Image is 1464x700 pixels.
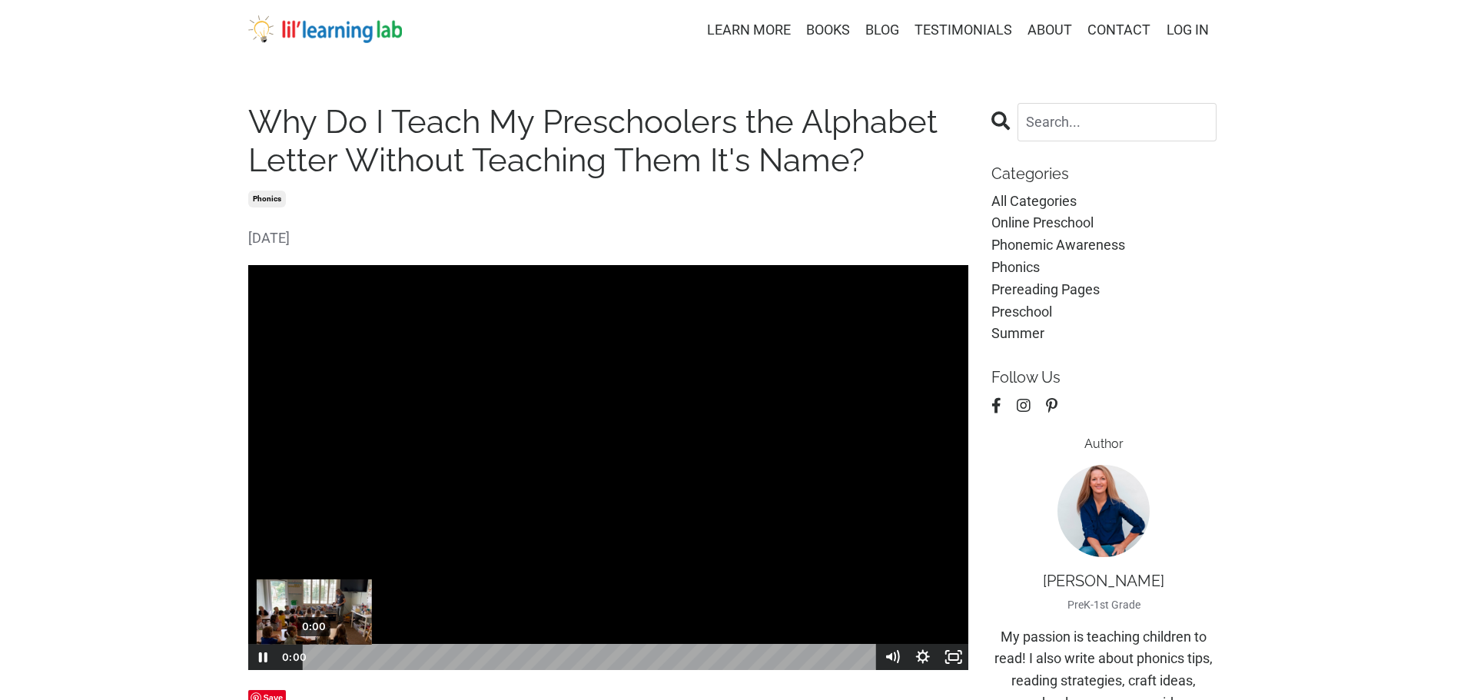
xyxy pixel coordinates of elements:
p: Follow Us [991,368,1217,386]
a: phonics [248,191,286,207]
a: prereading pages [991,279,1217,301]
h6: Author [991,436,1217,451]
a: summer [991,323,1217,345]
a: BOOKS [806,19,850,41]
a: TESTIMONIALS [915,19,1012,41]
a: BLOG [865,19,899,41]
p: [PERSON_NAME] [991,572,1217,590]
p: Categories [991,164,1217,183]
span: [DATE] [248,227,969,250]
a: LOG IN [1167,22,1209,38]
button: Fullscreen [938,644,969,670]
p: PreK-1st Grade [991,596,1217,613]
a: ABOUT [1027,19,1072,41]
a: LEARN MORE [707,19,791,41]
div: Playbar [314,644,869,670]
a: online preschool [991,212,1217,234]
button: Pause [247,644,278,670]
a: phonemic awareness [991,234,1217,257]
h1: Why Do I Teach My Preschoolers the Alphabet Letter Without Teaching Them It's Name? [248,103,969,181]
img: lil' learning lab [248,15,402,43]
button: Mute [877,644,908,670]
a: All Categories [991,191,1217,213]
a: phonics [991,257,1217,279]
button: Show settings menu [908,644,938,670]
a: preschool [991,301,1217,323]
input: Search... [1017,103,1217,141]
a: CONTACT [1087,19,1150,41]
